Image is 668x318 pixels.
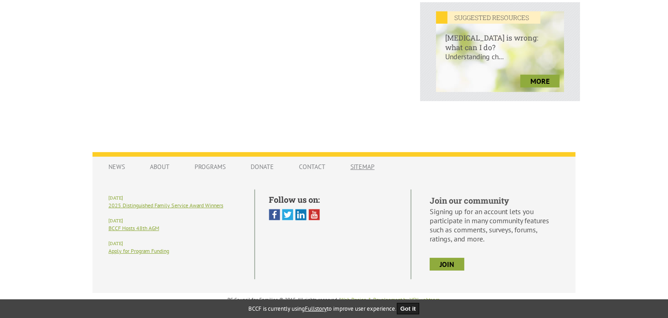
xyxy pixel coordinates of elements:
h6: [DATE] [108,195,241,201]
img: Facebook [269,209,280,221]
a: more [520,75,560,87]
em: SUGGESTED RESOURCES [436,11,540,24]
h6: [DATE] [108,241,241,246]
p: BC Council for Families © 2015, All rights reserved. | . [92,297,576,303]
p: Understanding ch... [436,52,564,70]
img: You Tube [308,209,320,221]
img: Linked In [295,209,307,221]
a: Programs [185,158,235,175]
img: Twitter [282,209,293,221]
a: join [430,258,464,271]
h5: Join our community [430,195,560,206]
a: BCCF Hosts 48th AGM [108,225,159,231]
h6: [MEDICAL_DATA] is wrong: what can I do? [436,24,564,52]
a: Apply for Program Funding [108,247,169,254]
h6: [DATE] [108,218,241,224]
a: 2025 Distinguished Family Service Award Winners [108,202,223,209]
h5: Follow us on: [269,194,397,205]
a: Donate [242,158,283,175]
a: Sitemap [341,158,384,175]
a: Web Design & Development by VCN webteam [340,297,440,303]
p: Signing up for an account lets you participate in many community features such as comments, surve... [430,207,560,243]
a: News [99,158,134,175]
a: Contact [290,158,334,175]
button: Got it [397,303,420,314]
a: Fullstory [305,305,327,313]
a: About [141,158,179,175]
